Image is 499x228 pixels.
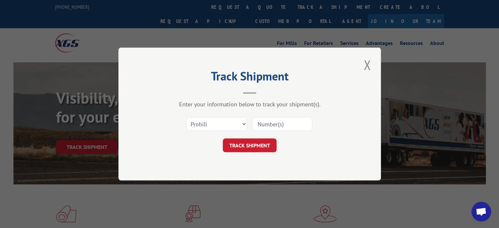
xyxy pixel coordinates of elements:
[223,138,277,152] button: TRACK SHIPMENT
[471,202,491,221] a: Open chat
[362,56,373,74] button: Close modal
[151,72,348,84] h2: Track Shipment
[252,117,312,131] input: Number(s)
[151,100,348,108] div: Enter your information below to track your shipment(s).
